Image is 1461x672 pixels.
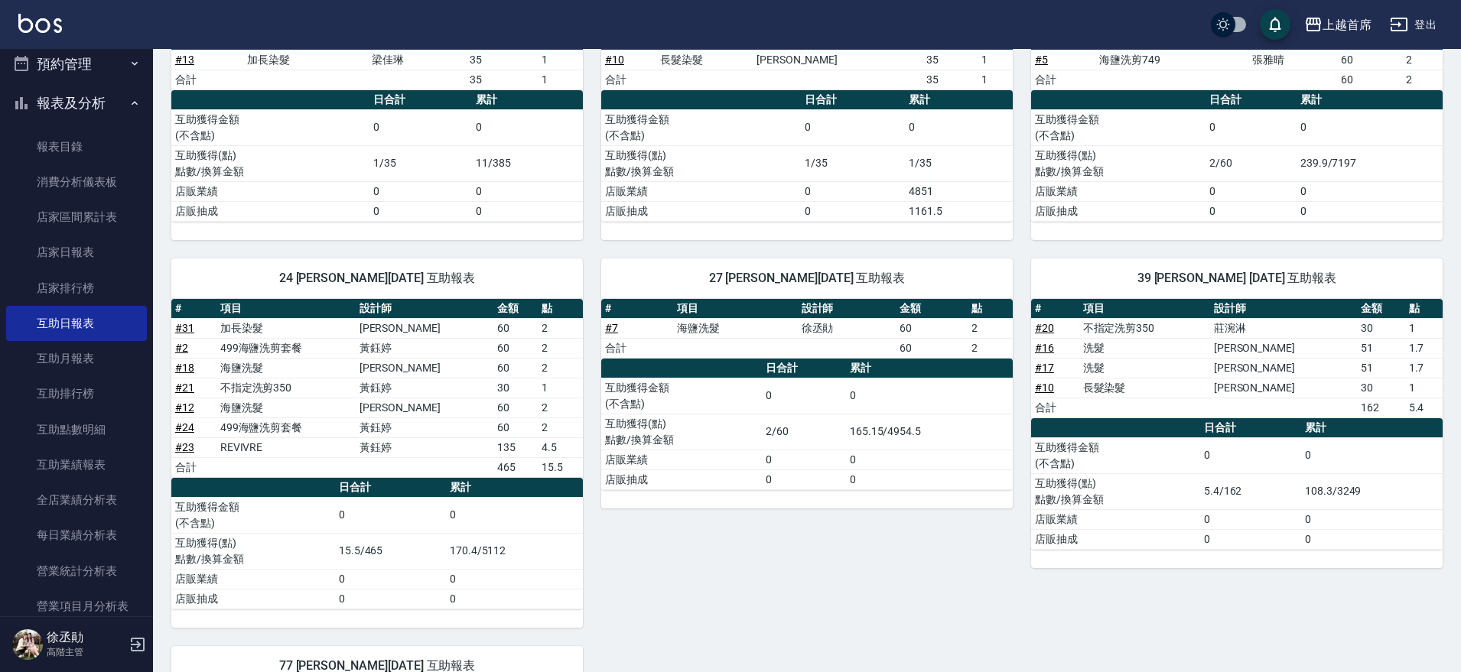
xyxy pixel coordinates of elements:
[601,145,801,181] td: 互助獲得(點) 點數/換算金額
[171,497,335,533] td: 互助獲得金額 (不含點)
[171,109,369,145] td: 互助獲得金額 (不含點)
[1031,181,1206,201] td: 店販業績
[896,318,968,338] td: 60
[601,338,673,358] td: 合計
[1031,31,1443,90] table: a dense table
[493,457,539,477] td: 465
[1301,473,1443,509] td: 108.3/3249
[171,181,369,201] td: 店販業績
[762,414,845,450] td: 2/60
[216,358,356,378] td: 海鹽洗髮
[601,70,656,89] td: 合計
[1035,322,1054,334] a: #20
[846,414,1013,450] td: 165.15/4954.5
[538,457,583,477] td: 15.5
[1402,70,1443,89] td: 2
[493,338,539,358] td: 60
[538,437,583,457] td: 4.5
[601,181,801,201] td: 店販業績
[1405,358,1443,378] td: 1.7
[171,533,335,569] td: 互助獲得(點) 點數/換算金額
[6,341,147,376] a: 互助月報表
[171,31,583,90] table: a dense table
[601,109,801,145] td: 互助獲得金額 (不含點)
[6,271,147,306] a: 店家排行榜
[175,381,194,394] a: #21
[1248,50,1337,70] td: 張雅晴
[368,50,466,70] td: 梁佳琳
[1035,381,1054,394] a: #10
[216,299,356,319] th: 項目
[171,201,369,221] td: 店販抽成
[1200,529,1301,549] td: 0
[1200,418,1301,438] th: 日合計
[466,50,538,70] td: 35
[1031,145,1206,181] td: 互助獲得(點) 點數/換算金額
[369,109,473,145] td: 0
[798,299,896,319] th: 設計師
[846,378,1013,414] td: 0
[968,318,1013,338] td: 2
[1405,338,1443,358] td: 1.7
[1031,299,1079,319] th: #
[6,306,147,341] a: 互助日報表
[1337,50,1402,70] td: 60
[905,181,1013,201] td: 4851
[538,50,583,70] td: 1
[493,398,539,417] td: 60
[6,589,147,624] a: 營業項目月分析表
[801,181,905,201] td: 0
[1210,318,1357,338] td: 莊涴淋
[538,299,583,319] th: 點
[605,322,618,334] a: #7
[6,235,147,270] a: 店家日報表
[1357,299,1405,319] th: 金額
[446,497,583,533] td: 0
[6,482,147,518] a: 全店業績分析表
[1210,338,1357,358] td: [PERSON_NAME]
[1206,181,1297,201] td: 0
[335,533,446,569] td: 15.5/465
[656,50,753,70] td: 長髮染髮
[1206,145,1297,181] td: 2/60
[978,50,1013,70] td: 1
[243,50,368,70] td: 加長染髮
[1079,318,1210,338] td: 不指定洗剪350
[673,299,798,319] th: 項目
[1357,338,1405,358] td: 51
[1031,509,1200,529] td: 店販業績
[47,645,125,659] p: 高階主管
[601,469,762,489] td: 店販抽成
[216,398,356,417] td: 海鹽洗髮
[905,201,1013,221] td: 1161.5
[216,378,356,398] td: 不指定洗剪350
[538,318,583,338] td: 2
[762,469,845,489] td: 0
[905,145,1013,181] td: 1/35
[335,589,446,609] td: 0
[1357,358,1405,378] td: 51
[801,109,905,145] td: 0
[1206,109,1297,145] td: 0
[601,299,673,319] th: #
[1031,473,1200,509] td: 互助獲得(點) 點數/換算金額
[601,359,1013,490] table: a dense table
[801,201,905,221] td: 0
[472,145,583,181] td: 11/385
[1210,358,1357,378] td: [PERSON_NAME]
[446,569,583,589] td: 0
[968,338,1013,358] td: 2
[1405,318,1443,338] td: 1
[1357,318,1405,338] td: 30
[601,450,762,469] td: 店販業績
[1301,529,1443,549] td: 0
[356,437,493,457] td: 黃鈺婷
[1357,398,1405,417] td: 162
[1337,70,1402,89] td: 60
[538,358,583,378] td: 2
[1260,9,1290,40] button: save
[18,14,62,33] img: Logo
[1301,437,1443,473] td: 0
[538,70,583,89] td: 1
[601,414,762,450] td: 互助獲得(點) 點數/換算金額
